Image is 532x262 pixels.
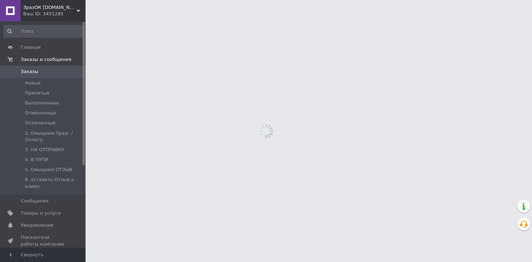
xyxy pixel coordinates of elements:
[25,120,56,126] span: Оплаченные
[25,176,83,189] span: 6. оставить Отзыв о клиен
[25,90,50,96] span: Принятые
[21,234,66,247] span: Показатели работы компании
[21,44,41,51] span: Главная
[21,56,71,63] span: Заказы и сообщения
[25,156,48,163] span: 4. В ПУТИ
[4,25,84,38] input: Поиск
[25,110,56,116] span: Отмененные
[25,80,41,86] span: Новые
[25,130,83,143] span: 2. Ожидаем Пред- / Оплату
[25,100,59,106] span: Выполненные
[23,4,77,11] span: ЗразОК com.ua
[21,68,38,75] span: Заказы
[25,166,72,173] span: 5. Ожидаем ОТЗЫВ
[25,147,64,153] span: 3. НА ОТПРАВКУ
[21,198,48,204] span: Сообщения
[21,222,53,228] span: Уведомления
[21,210,61,216] span: Товары и услуги
[23,11,86,17] div: Ваш ID: 3451285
